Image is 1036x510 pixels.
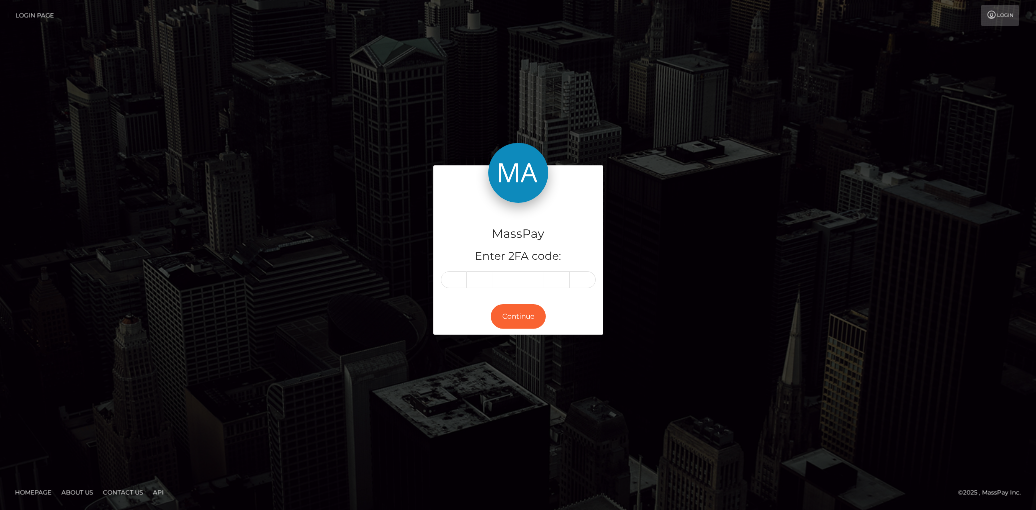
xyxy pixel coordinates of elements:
[441,249,596,264] h5: Enter 2FA code:
[11,485,55,500] a: Homepage
[488,143,548,203] img: MassPay
[99,485,147,500] a: Contact Us
[981,5,1019,26] a: Login
[441,225,596,243] h4: MassPay
[57,485,97,500] a: About Us
[491,304,546,329] button: Continue
[149,485,168,500] a: API
[958,487,1029,498] div: © 2025 , MassPay Inc.
[15,5,54,26] a: Login Page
